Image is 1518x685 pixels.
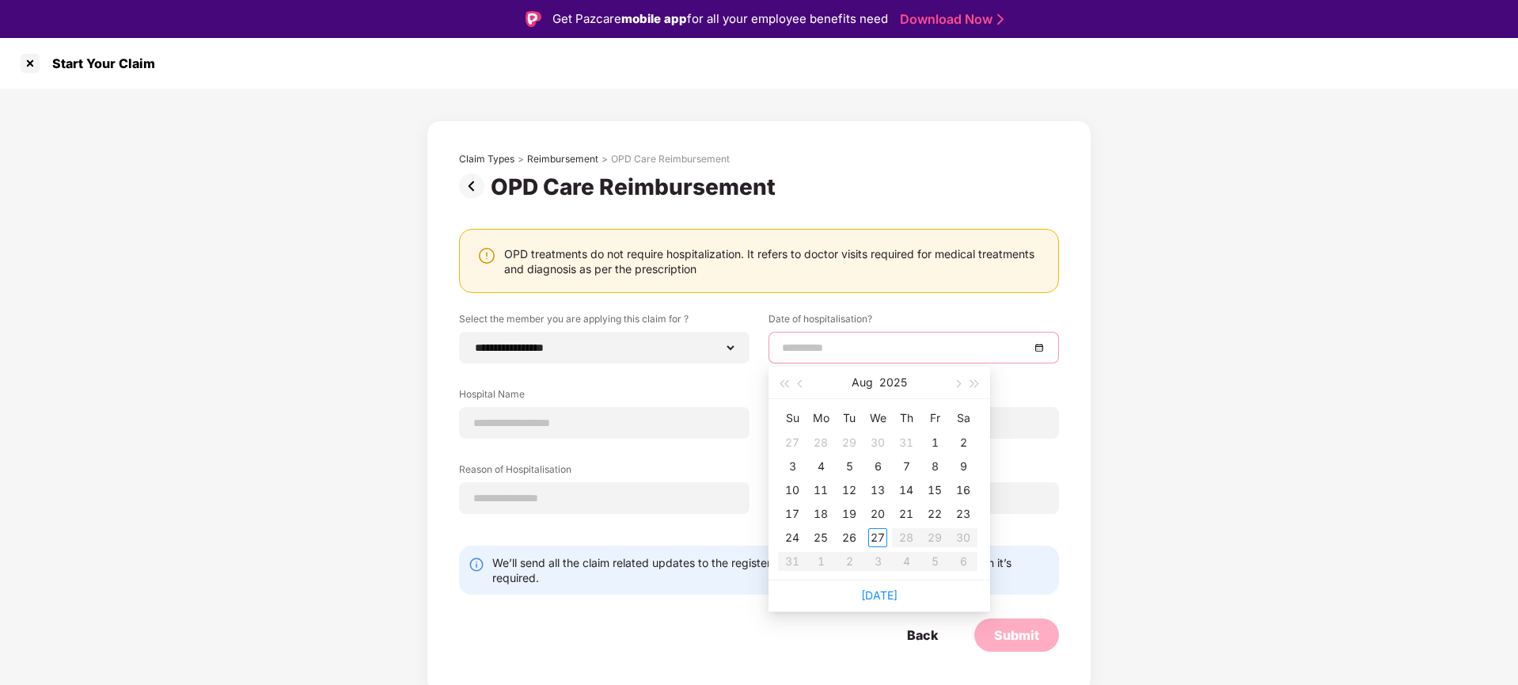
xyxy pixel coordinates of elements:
[920,455,949,478] td: 2025-08-08
[783,504,802,523] div: 17
[783,433,802,452] div: 27
[954,457,973,476] div: 9
[806,455,835,478] td: 2025-08-04
[811,457,830,476] div: 4
[840,433,859,452] div: 29
[868,457,887,476] div: 6
[863,502,892,526] td: 2025-08-20
[811,504,830,523] div: 18
[994,626,1039,644] div: Submit
[892,455,920,478] td: 2025-08-07
[925,504,944,523] div: 22
[840,528,859,547] div: 26
[811,528,830,547] div: 25
[868,504,887,523] div: 20
[778,478,806,502] td: 2025-08-10
[459,153,514,166] div: Claim Types
[863,455,892,478] td: 2025-08-06
[920,431,949,455] td: 2025-08-01
[43,55,155,71] div: Start Your Claim
[835,405,863,431] th: Tu
[778,526,806,550] td: 2025-08-24
[518,153,524,166] div: >
[925,457,944,476] div: 8
[783,481,802,500] div: 10
[459,387,750,407] label: Hospital Name
[949,431,977,455] td: 2025-08-02
[907,626,938,644] div: Back
[949,405,977,431] th: Sa
[863,431,892,455] td: 2025-07-30
[897,457,916,476] div: 7
[552,10,888,29] div: Get Pazcare for all your employee benefits need
[879,367,907,398] button: 2025
[778,431,806,455] td: 2025-07-27
[778,455,806,478] td: 2025-08-03
[811,481,830,500] div: 11
[997,11,1004,28] img: Stroke
[892,478,920,502] td: 2025-08-14
[527,153,598,166] div: Reimbursement
[835,455,863,478] td: 2025-08-05
[863,478,892,502] td: 2025-08-13
[778,502,806,526] td: 2025-08-17
[783,528,802,547] div: 24
[863,526,892,550] td: 2025-08-27
[469,557,484,573] img: svg+xml;base64,PHN2ZyBpZD0iSW5mby0yMHgyMCIgeG1sbnM9Imh0dHA6Ly93d3cudzMub3JnLzIwMDAvc3ZnIiB3aWR0aD...
[806,431,835,455] td: 2025-07-28
[925,433,944,452] div: 1
[897,504,916,523] div: 21
[949,502,977,526] td: 2025-08-23
[868,433,887,452] div: 30
[811,433,830,452] div: 28
[954,504,973,523] div: 23
[840,481,859,500] div: 12
[492,555,1049,585] div: We’ll send all the claim related updates to the registered mobile number/email and call only when...
[806,478,835,502] td: 2025-08-11
[806,405,835,431] th: Mo
[806,526,835,550] td: 2025-08-25
[863,405,892,431] th: We
[920,502,949,526] td: 2025-08-22
[835,431,863,455] td: 2025-07-29
[840,457,859,476] div: 5
[920,405,949,431] th: Fr
[504,246,1042,276] div: OPD treatments do not require hospitalization. It refers to doctor visits required for medical tr...
[852,367,873,398] button: Aug
[892,502,920,526] td: 2025-08-21
[840,504,859,523] div: 19
[954,481,973,500] div: 16
[861,588,898,602] a: [DATE]
[892,405,920,431] th: Th
[526,11,541,27] img: Logo
[835,526,863,550] td: 2025-08-26
[900,11,999,28] a: Download Now
[621,11,687,26] strong: mobile app
[949,455,977,478] td: 2025-08-09
[892,431,920,455] td: 2025-07-31
[925,481,944,500] div: 15
[806,502,835,526] td: 2025-08-18
[897,481,916,500] div: 14
[477,246,496,265] img: svg+xml;base64,PHN2ZyBpZD0iV2FybmluZ18tXzI0eDI0IiBkYXRhLW5hbWU9Ildhcm5pbmcgLSAyNHgyNCIgeG1sbnM9Im...
[868,528,887,547] div: 27
[778,405,806,431] th: Su
[897,433,916,452] div: 31
[491,173,782,200] div: OPD Care Reimbursement
[949,478,977,502] td: 2025-08-16
[459,462,750,482] label: Reason of Hospitalisation
[768,312,1059,332] label: Date of hospitalisation?
[954,433,973,452] div: 2
[920,478,949,502] td: 2025-08-15
[459,173,491,199] img: svg+xml;base64,PHN2ZyBpZD0iUHJldi0zMngzMiIgeG1sbnM9Imh0dHA6Ly93d3cudzMub3JnLzIwMDAvc3ZnIiB3aWR0aD...
[868,481,887,500] div: 13
[783,457,802,476] div: 3
[602,153,608,166] div: >
[835,502,863,526] td: 2025-08-19
[611,153,730,166] div: OPD Care Reimbursement
[835,478,863,502] td: 2025-08-12
[459,312,750,332] label: Select the member you are applying this claim for ?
